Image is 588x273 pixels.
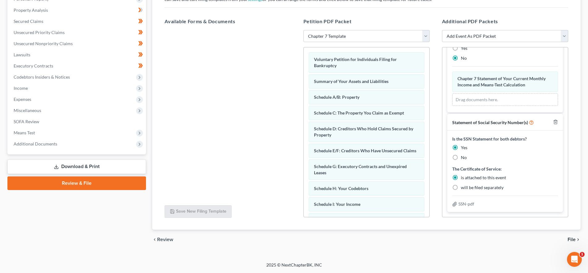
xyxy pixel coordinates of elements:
span: Income [14,85,28,91]
a: Executory Contracts [9,60,146,71]
div: 2025 © NextChapterBK, INC [118,262,470,273]
span: Summary of Your Assets and Liabilities [314,79,388,84]
a: Download & Print [7,159,146,174]
span: Unsecured Nonpriority Claims [14,41,73,46]
h5: Available Forms & Documents [165,18,291,25]
span: Secured Claims [14,19,43,24]
span: Expenses [14,97,31,102]
span: Schedule H: Your Codebtors [314,186,368,191]
span: Review [157,237,173,242]
span: Means Test [14,130,35,135]
span: Codebtors Insiders & Notices [14,74,70,80]
a: Secured Claims [9,16,146,27]
a: Unsecured Priority Claims [9,27,146,38]
span: Property Analysis [14,7,48,13]
span: Additional Documents [14,141,57,146]
span: Schedule A/B: Property [314,94,359,100]
span: Executory Contracts [14,63,53,68]
span: Petition PDF Packet [303,18,352,24]
span: will be filed separately [461,185,504,190]
a: SOFA Review [9,116,146,127]
span: Lawsuits [14,52,30,57]
span: Schedule I: Your Income [314,201,360,207]
span: 1 [580,252,585,257]
label: The Certificate of Service: [452,166,502,172]
span: Miscellaneous [14,108,41,113]
iframe: Intercom live chat [567,252,582,267]
span: Yes [461,145,467,150]
span: Voluntary Petition for Individuals Filing for Bankruptcy [314,57,397,68]
span: Chapter 7 Statement of Your Current Monthly Income and Means-Test Calculation [457,76,546,87]
span: Statement of Social Security Number(s) [452,120,528,125]
span: Yes [461,45,467,51]
label: Is the SSN Statement for both debtors? [452,136,527,142]
button: chevron_left Review [152,237,179,242]
a: Lawsuits [9,49,146,60]
a: Review & File [7,176,146,190]
h5: Additional PDF Packets [442,18,568,25]
span: Schedule G: Executory Contracts and Unexpired Leases [314,164,407,175]
span: Schedule C: The Property You Claim as Exempt [314,110,404,115]
div: Drag documents here. [452,93,558,106]
span: SOFA Review [14,119,39,124]
button: Save New Filing Template [165,205,232,218]
span: No [461,155,467,160]
i: chevron_right [576,237,581,242]
span: No [461,55,467,61]
span: Unsecured Priority Claims [14,30,65,35]
span: Schedule E/F: Creditors Who Have Unsecured Claims [314,148,416,153]
span: File [568,237,576,242]
span: is attached to this event [461,175,506,180]
a: Property Analysis [9,5,146,16]
a: Unsecured Nonpriority Claims [9,38,146,49]
span: Schedule D: Creditors Who Hold Claims Secured by Property [314,126,413,137]
i: chevron_left [152,237,157,242]
span: SSN-pdf [458,201,474,206]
